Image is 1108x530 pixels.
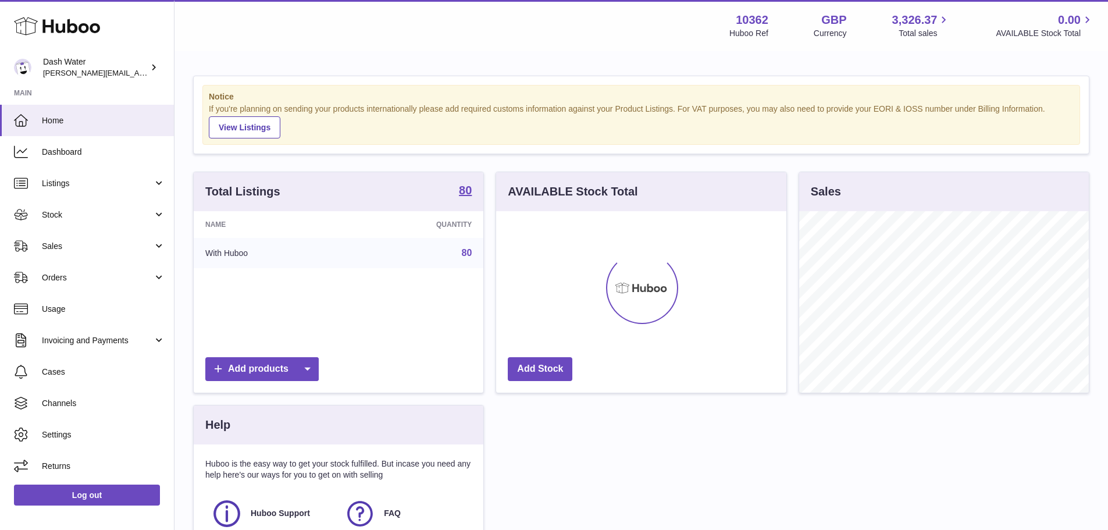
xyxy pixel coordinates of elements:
span: Dashboard [42,147,165,158]
a: Add Stock [508,357,572,381]
h3: Help [205,417,230,433]
th: Name [194,211,347,238]
strong: 80 [459,184,472,196]
a: Add products [205,357,319,381]
a: FAQ [344,498,466,529]
p: Huboo is the easy way to get your stock fulfilled. But incase you need any help here's our ways f... [205,458,472,481]
div: Huboo Ref [729,28,768,39]
a: 80 [462,248,472,258]
strong: Notice [209,91,1074,102]
span: Usage [42,304,165,315]
a: 80 [459,184,472,198]
span: Home [42,115,165,126]
div: If you're planning on sending your products internationally please add required customs informati... [209,104,1074,138]
span: FAQ [384,508,401,519]
span: Total sales [899,28,950,39]
a: 0.00 AVAILABLE Stock Total [996,12,1094,39]
a: Log out [14,485,160,506]
span: 0.00 [1058,12,1081,28]
span: Listings [42,178,153,189]
a: 3,326.37 Total sales [892,12,951,39]
a: View Listings [209,116,280,138]
strong: 10362 [736,12,768,28]
span: Invoicing and Payments [42,335,153,346]
span: 3,326.37 [892,12,938,28]
img: james@dash-water.com [14,59,31,76]
span: Returns [42,461,165,472]
div: Currency [814,28,847,39]
h3: Total Listings [205,184,280,200]
h3: AVAILABLE Stock Total [508,184,637,200]
th: Quantity [347,211,483,238]
span: Settings [42,429,165,440]
div: Dash Water [43,56,148,79]
span: Channels [42,398,165,409]
span: Orders [42,272,153,283]
span: Huboo Support [251,508,310,519]
span: Stock [42,209,153,220]
span: Cases [42,367,165,378]
span: AVAILABLE Stock Total [996,28,1094,39]
td: With Huboo [194,238,347,268]
span: [PERSON_NAME][EMAIL_ADDRESS][DOMAIN_NAME] [43,68,233,77]
span: Sales [42,241,153,252]
h3: Sales [811,184,841,200]
strong: GBP [821,12,846,28]
a: Huboo Support [211,498,333,529]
